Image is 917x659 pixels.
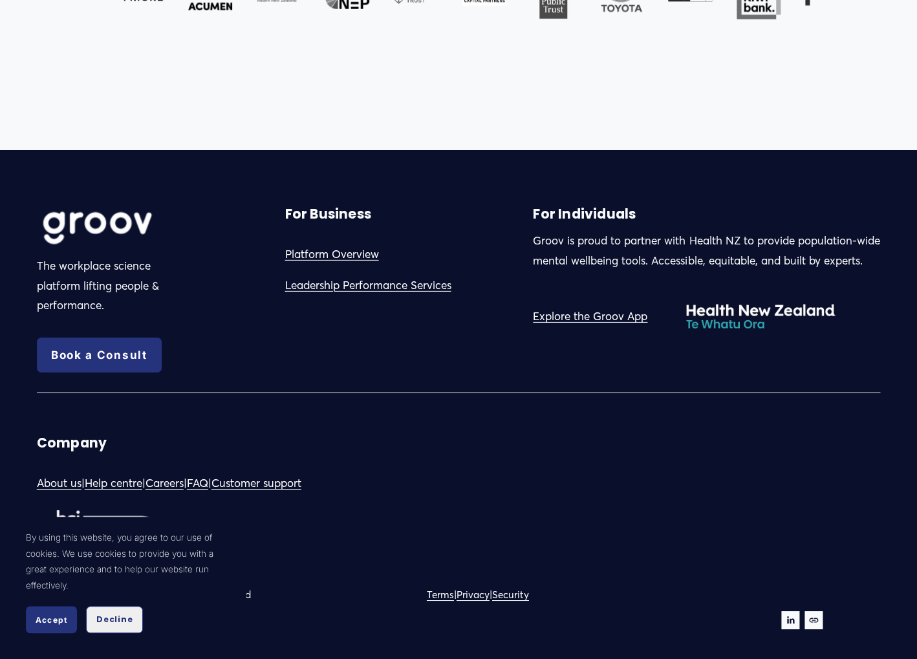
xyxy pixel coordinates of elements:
a: Privacy [457,586,490,604]
a: Leadership Performance Services [285,275,451,296]
p: The workplace science platform lifting people & performance. [37,256,171,316]
button: Decline [86,606,143,633]
a: Terms [427,586,454,604]
a: LinkedIn [781,611,799,629]
a: FAQ [187,473,208,493]
strong: For Individuals [533,205,636,223]
p: | | [427,586,704,604]
a: Platform Overview [285,244,378,265]
button: Accept [26,606,77,633]
a: URL [804,611,823,629]
p: Groov is proud to partner with Health NZ to provide population-wide mental wellbeing tools. Acces... [533,231,880,270]
a: Careers [146,473,184,493]
span: Decline [96,614,133,625]
a: About us [37,473,81,493]
strong: For Business [285,205,371,223]
strong: Company [37,434,107,452]
a: Book a Consult [37,338,162,373]
section: Cookie banner [13,517,246,646]
p: By using this website, you agree to our use of cookies. We use cookies to provide you with a grea... [26,530,233,593]
a: Customer support [211,473,301,493]
p: Copyright © 2024 Groov Ltd. All rights reserved [37,586,455,604]
p: | | | | [37,473,455,493]
a: Help centre [85,473,142,493]
a: Explore the Groov App [533,307,647,327]
a: Security [492,586,529,604]
span: Accept [36,615,67,625]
